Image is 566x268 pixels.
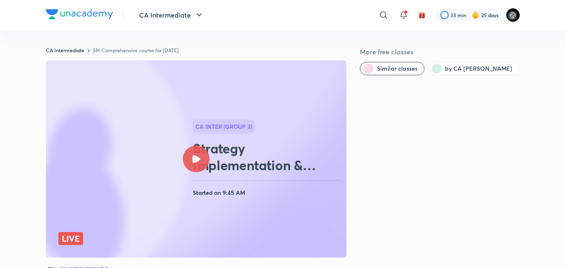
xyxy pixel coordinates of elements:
button: by CA Kishan Kumar [428,62,519,75]
img: avatar [418,11,426,19]
img: Company Logo [46,9,113,19]
h5: More free classes [360,47,520,57]
a: SM Comprehensive course for [DATE] [93,47,179,54]
a: CA Intermediate [46,47,84,54]
span: by CA Kishan Kumar [445,64,512,73]
a: Company Logo [46,9,113,21]
button: CA Intermediate [134,7,209,23]
img: streak [471,11,480,19]
button: Similar classes [360,62,424,75]
img: poojita Agrawal [506,8,520,22]
h2: Strategy Implementation & Evaluation - IX [193,140,343,174]
h4: Started on 9:45 AM [193,187,343,198]
span: Similar classes [377,64,417,73]
button: avatar [415,8,429,22]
